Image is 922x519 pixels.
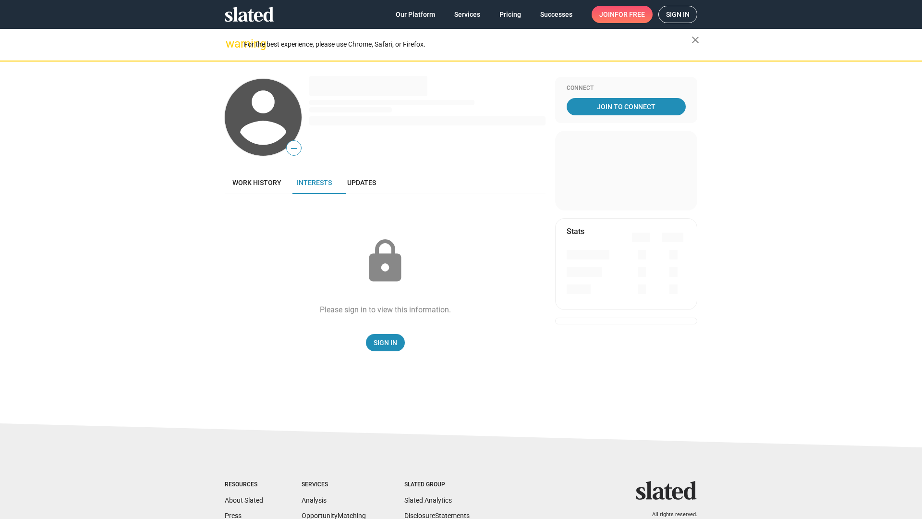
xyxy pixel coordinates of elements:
[567,226,584,236] mat-card-title: Stats
[592,6,653,23] a: Joinfor free
[454,6,480,23] span: Services
[225,496,263,504] a: About Slated
[569,98,684,115] span: Join To Connect
[690,34,701,46] mat-icon: close
[567,85,686,92] div: Connect
[567,98,686,115] a: Join To Connect
[658,6,697,23] a: Sign in
[499,6,521,23] span: Pricing
[289,171,340,194] a: Interests
[599,6,645,23] span: Join
[366,334,405,351] a: Sign In
[302,496,327,504] a: Analysis
[232,179,281,186] span: Work history
[225,171,289,194] a: Work history
[226,38,237,49] mat-icon: warning
[447,6,488,23] a: Services
[225,481,263,489] div: Resources
[347,179,376,186] span: Updates
[404,481,470,489] div: Slated Group
[320,305,451,315] div: Please sign in to view this information.
[540,6,572,23] span: Successes
[666,6,690,23] span: Sign in
[615,6,645,23] span: for free
[244,38,691,51] div: For the best experience, please use Chrome, Safari, or Firefox.
[404,496,452,504] a: Slated Analytics
[374,334,397,351] span: Sign In
[533,6,580,23] a: Successes
[396,6,435,23] span: Our Platform
[340,171,384,194] a: Updates
[287,142,301,155] span: —
[302,481,366,489] div: Services
[297,179,332,186] span: Interests
[361,237,409,285] mat-icon: lock
[492,6,529,23] a: Pricing
[388,6,443,23] a: Our Platform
